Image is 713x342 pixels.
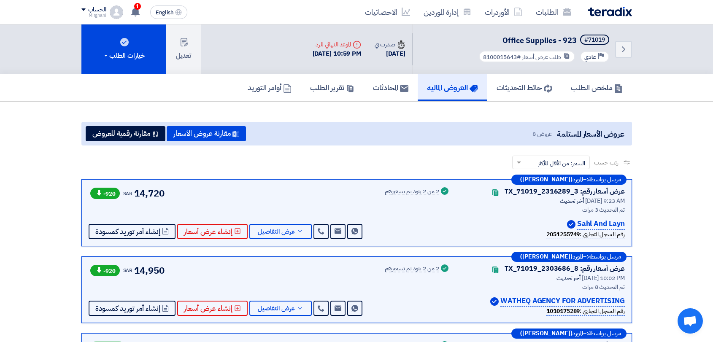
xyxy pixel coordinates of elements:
[249,301,312,316] button: عرض التفاصيل
[582,274,625,283] span: [DATE] 10:02 PM
[460,205,625,214] div: تم التحديث 3 مرات
[385,189,439,195] div: 2 من 2 بنود تم تسعيرهم
[585,197,625,205] span: [DATE] 9:23 AM
[678,308,703,334] a: Open chat
[313,40,362,49] div: الموعد النهائي للرد
[358,2,417,22] a: الاحصائيات
[546,230,580,239] b: 2051255749
[562,74,632,101] a: ملخص الطلب
[487,74,562,101] a: حائط التحديثات
[573,254,583,260] span: المورد
[249,224,312,239] button: عرض التفاصيل
[375,40,405,49] div: صدرت في
[258,305,295,312] span: عرض التفاصيل
[532,129,552,138] span: عروض 8
[103,51,145,61] div: خيارات الطلب
[571,83,623,92] h5: ملخص الطلب
[546,307,624,316] div: رقم السجل التجاري :
[584,37,605,43] div: #71019
[505,264,625,274] div: عرض أسعار رقم: TX_71019_2303686_8
[577,218,625,230] p: Sahl And Layn
[556,274,581,283] span: أخر تحديث
[560,197,584,205] span: أخر تحديث
[538,159,585,168] span: السعر: من الأقل للأكثر
[586,331,621,337] span: مرسل بواسطة:
[81,24,166,74] button: خيارات الطلب
[248,83,292,92] h5: أوامر التوريد
[95,305,160,312] span: إنشاء أمر توريد كمسودة
[258,229,295,235] span: عرض التفاصيل
[313,49,362,59] div: [DATE] 10:59 PM
[478,2,529,22] a: الأوردرات
[89,224,176,239] button: إنشاء أمر توريد كمسودة
[134,264,164,277] span: 14,950
[586,254,621,260] span: مرسل بواسطة:
[557,128,624,140] span: عروض الأسعار المستلمة
[364,74,418,101] a: المحادثات
[417,2,478,22] a: إدارة الموردين
[520,331,573,337] b: ([PERSON_NAME])
[90,188,120,199] span: -920
[483,53,521,62] span: #8100015643
[502,35,577,46] span: Office Supplies - 923
[177,224,248,239] button: إنشاء عرض أسعار
[584,53,596,61] span: عادي
[497,83,552,92] h5: حائط التحديثات
[500,296,624,307] p: WATHEQ AGENCY FOR ADVERTISING
[511,252,627,262] div: –
[460,283,625,291] div: تم التحديث 8 مرات
[301,74,364,101] a: تقرير الطلب
[177,301,248,316] button: إنشاء عرض أسعار
[167,126,246,141] button: مقارنة عروض الأسعار
[123,267,133,274] span: SAR
[588,7,632,16] img: Teradix logo
[88,6,106,13] div: الحساب
[110,5,123,19] img: profile_test.png
[546,307,580,315] b: 1010175289
[511,175,627,185] div: –
[546,230,624,239] div: رقم السجل التجاري :
[586,177,621,183] span: مرسل بواسطة:
[511,329,627,339] div: –
[184,305,232,312] span: إنشاء عرض أسعار
[477,35,611,46] h5: Office Supplies - 923
[567,220,575,229] img: Verified Account
[123,190,133,197] span: SAR
[373,83,408,92] h5: المحادثات
[573,177,583,183] span: المورد
[385,266,439,272] div: 2 من 2 بنود تم تسعيرهم
[95,229,160,235] span: إنشاء أمر توريد كمسودة
[418,74,487,101] a: العروض الماليه
[90,265,120,276] span: -920
[184,229,232,235] span: إنشاء عرض أسعار
[427,83,478,92] h5: العروض الماليه
[310,83,354,92] h5: تقرير الطلب
[89,301,176,316] button: إنشاء أمر توريد كمسودة
[166,24,201,74] button: تعديل
[490,297,499,306] img: Verified Account
[522,53,561,62] span: طلب عرض أسعار
[134,186,164,200] span: 14,720
[238,74,301,101] a: أوامر التوريد
[505,186,625,197] div: عرض أسعار رقم: TX_71019_2316289_3
[375,49,405,59] div: [DATE]
[529,2,578,22] a: الطلبات
[134,3,141,10] span: 1
[520,254,573,260] b: ([PERSON_NAME])
[520,177,573,183] b: ([PERSON_NAME])
[86,126,165,141] button: مقارنة رقمية للعروض
[156,10,173,16] span: English
[150,5,187,19] button: English
[81,13,106,18] div: Mirghani
[573,331,583,337] span: المورد
[594,158,618,167] span: رتب حسب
